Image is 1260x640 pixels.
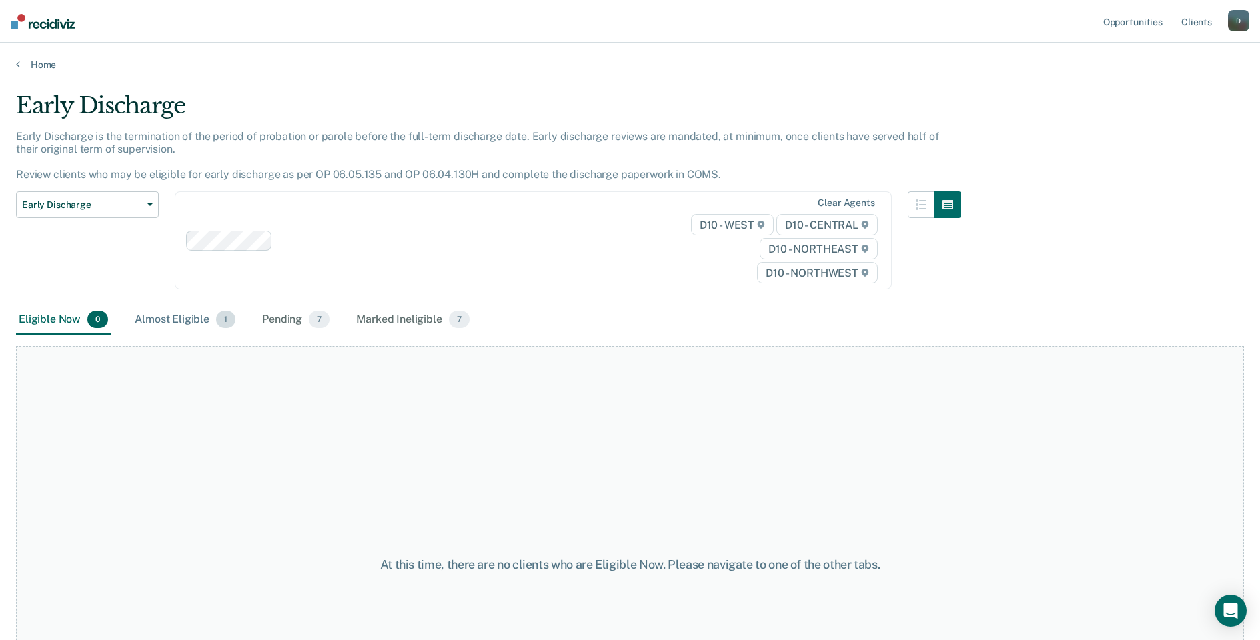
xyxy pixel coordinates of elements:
div: Pending7 [259,305,332,335]
span: 1 [216,311,235,328]
span: 7 [309,311,330,328]
span: D10 - NORTHWEST [757,262,877,283]
a: Home [16,59,1244,71]
div: Marked Ineligible7 [354,305,472,335]
div: Open Intercom Messenger [1215,595,1247,627]
div: Early Discharge [16,92,961,130]
span: 7 [449,311,470,328]
span: 0 [87,311,108,328]
button: Early Discharge [16,191,159,218]
div: Almost Eligible1 [132,305,238,335]
span: D10 - CENTRAL [776,214,878,235]
span: D10 - NORTHEAST [760,238,877,259]
p: Early Discharge is the termination of the period of probation or parole before the full-term disc... [16,130,938,181]
div: At this time, there are no clients who are Eligible Now. Please navigate to one of the other tabs. [324,557,937,572]
button: D [1228,10,1249,31]
div: Clear agents [818,197,874,209]
div: Eligible Now0 [16,305,111,335]
img: Recidiviz [11,14,75,29]
span: Early Discharge [22,199,142,211]
span: D10 - WEST [691,214,774,235]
